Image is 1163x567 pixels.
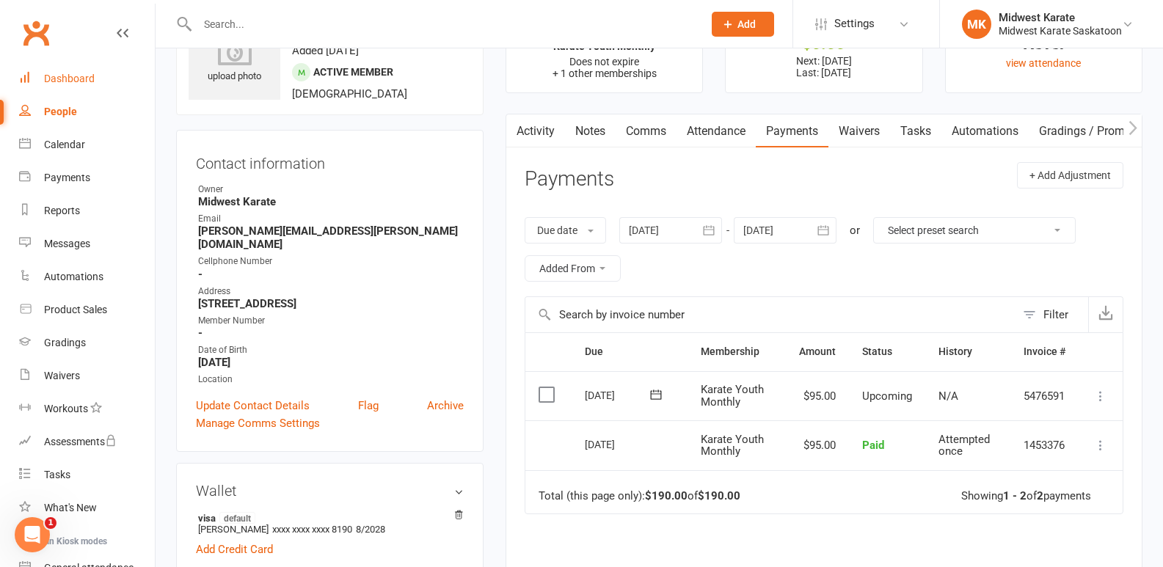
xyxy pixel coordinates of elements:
a: Notes [565,114,616,148]
div: Member Number [198,314,464,328]
strong: [STREET_ADDRESS] [198,297,464,310]
div: Dashboard [44,73,95,84]
a: Clubworx [18,15,54,51]
a: People [19,95,155,128]
span: + 1 other memberships [553,67,657,79]
span: Karate Youth Monthly [701,383,764,409]
span: Add [737,18,756,30]
a: Activity [506,114,565,148]
div: Owner [198,183,464,197]
td: 1453376 [1010,420,1079,470]
strong: [PERSON_NAME][EMAIL_ADDRESS][PERSON_NAME][DOMAIN_NAME] [198,224,464,251]
th: History [925,333,1010,370]
div: Workouts [44,403,88,414]
span: N/A [938,389,958,403]
a: Automations [941,114,1029,148]
input: Search... [193,14,693,34]
div: Midwest Karate [999,11,1122,24]
h3: Payments [525,168,614,191]
a: Assessments [19,425,155,458]
iframe: Intercom live chat [15,517,50,552]
a: Dashboard [19,62,155,95]
th: Amount [786,333,849,370]
div: Assessments [44,436,117,447]
td: $95.00 [786,371,849,421]
strong: - [198,268,464,281]
a: Waivers [19,359,155,392]
span: Karate Youth Monthly [701,433,764,458]
a: Gradings [19,326,155,359]
strong: $190.00 [645,489,688,502]
div: Gradings [44,337,86,348]
strong: [DATE] [198,356,464,369]
div: Cellphone Number [198,255,464,268]
div: Email [198,212,464,226]
a: Waivers [828,114,890,148]
a: Tasks [890,114,941,148]
button: Added From [525,255,621,282]
div: Filter [1043,306,1068,323]
strong: $190.00 [698,489,740,502]
div: Payments [44,172,90,183]
div: Never [959,36,1129,51]
span: Attempted once [938,433,990,458]
th: Status [849,333,925,370]
div: MK [962,10,991,39]
th: Due [572,333,688,370]
h3: Contact information [196,150,464,172]
span: default [219,512,255,524]
strong: Midwest Karate [198,195,464,208]
td: $95.00 [786,420,849,470]
a: Messages [19,227,155,260]
span: Active member [313,66,393,78]
li: [PERSON_NAME] [196,510,464,537]
strong: 1 - 2 [1003,489,1027,502]
th: Invoice # [1010,333,1079,370]
span: [DEMOGRAPHIC_DATA] [292,87,407,100]
div: or [850,222,860,239]
div: Reports [44,205,80,216]
div: upload photo [189,36,280,84]
a: Product Sales [19,293,155,326]
th: Membership [688,333,786,370]
div: [DATE] [585,433,652,456]
span: Does not expire [569,56,639,67]
a: Reports [19,194,155,227]
div: Address [198,285,464,299]
a: Flag [358,397,379,414]
h3: Wallet [196,483,464,499]
a: Archive [427,397,464,414]
strong: visa [198,512,456,524]
div: Product Sales [44,304,107,315]
div: Automations [44,271,103,282]
div: Showing of payments [961,490,1091,502]
a: Update Contact Details [196,397,310,414]
span: Paid [862,439,884,452]
div: $0.00 [739,36,908,51]
button: Add [712,12,774,37]
a: Tasks [19,458,155,491]
a: What's New [19,491,155,524]
div: [DATE] [585,384,652,406]
div: Total (this page only): of [539,490,740,502]
p: Next: [DATE] Last: [DATE] [739,55,908,78]
div: Location [198,373,464,387]
div: Date of Birth [198,343,464,357]
a: Workouts [19,392,155,425]
a: Attendance [677,114,756,148]
button: Due date [525,217,606,244]
input: Search by invoice number [525,297,1016,332]
a: view attendance [1006,57,1081,69]
div: What's New [44,502,97,513]
td: 5476591 [1010,371,1079,421]
a: Comms [616,114,677,148]
button: + Add Adjustment [1017,162,1123,189]
span: 8/2028 [356,524,385,535]
div: People [44,106,77,117]
a: Payments [19,161,155,194]
strong: - [198,326,464,340]
span: Upcoming [862,389,912,403]
a: Payments [756,114,828,148]
div: Tasks [44,469,70,480]
span: Settings [834,7,875,40]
